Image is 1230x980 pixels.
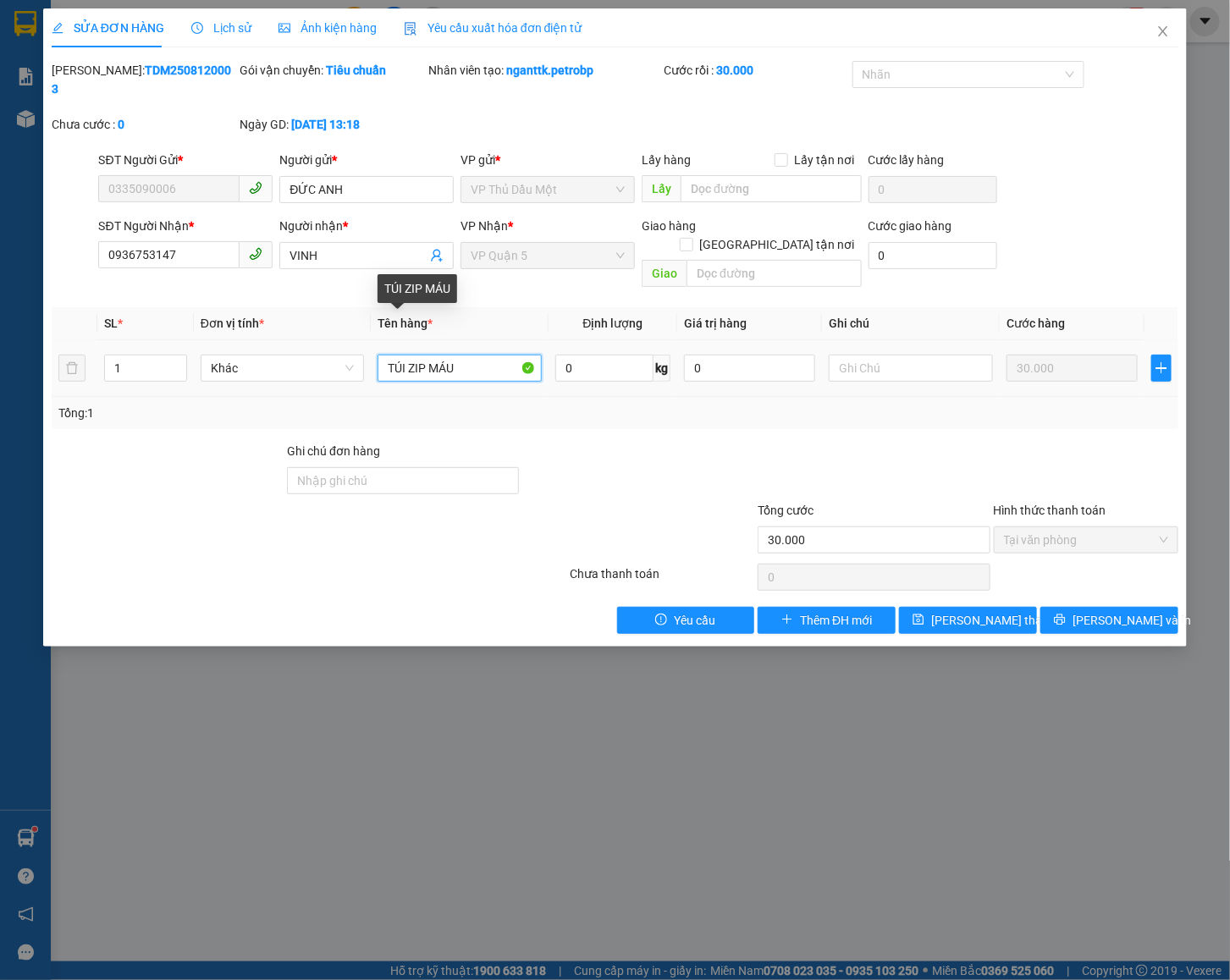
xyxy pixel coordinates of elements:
button: delete [58,355,85,382]
span: Tổng cước [758,504,814,517]
img: icon [404,22,417,36]
div: VP gửi [461,151,635,169]
input: 0 [1007,355,1138,382]
span: [PERSON_NAME] thay đổi [931,611,1067,630]
button: plusThêm ĐH mới [758,607,896,634]
span: [PERSON_NAME] và In [1073,611,1191,630]
span: plus [1152,361,1171,375]
span: SL [104,317,118,330]
span: save [913,614,924,627]
b: 0 [118,118,124,131]
b: Tiêu chuẩn [326,63,386,77]
span: phone [249,181,262,195]
button: exclamation-circleYêu cầu [617,607,755,634]
button: printer[PERSON_NAME] và In [1040,607,1178,634]
div: SĐT Người Nhận [98,217,273,235]
span: user-add [430,249,444,262]
div: Gói vận chuyển: [240,61,425,80]
label: Ghi chú đơn hàng [287,444,380,458]
div: TÚI ZIP MÁU [378,274,457,303]
div: 60.000 [130,109,249,133]
div: [PERSON_NAME]: [52,61,237,98]
span: Lấy [642,175,681,202]
span: close [1156,25,1170,38]
div: SĐT Người Gửi [98,151,273,169]
div: Người nhận [279,217,454,235]
span: clock-circle [191,22,203,34]
span: Gửi: [14,16,41,34]
span: kg [654,355,670,382]
div: Chưa thanh toán [568,564,757,594]
div: Người gửi [279,151,454,169]
span: phone [249,247,262,261]
input: Dọc đường [687,260,861,287]
input: Cước lấy hàng [869,176,997,203]
span: [GEOGRAPHIC_DATA] tận nơi [693,235,862,254]
span: Tại văn phòng [1004,527,1169,553]
input: Cước giao hàng [869,242,997,269]
span: VP Thủ Dầu Một [471,177,625,202]
span: Lấy hàng [642,153,691,167]
button: save[PERSON_NAME] thay đổi [899,607,1037,634]
b: [DATE] 13:18 [291,118,360,131]
span: Giao [642,260,687,287]
div: Chưa cước : [52,115,237,134]
input: VD: Bàn, Ghế [378,355,541,382]
span: Tên hàng [378,317,433,330]
input: Ghi chú đơn hàng [287,467,519,494]
input: Ghi Chú [829,355,992,382]
span: Thêm ĐH mới [800,611,872,630]
div: VP Chơn Thành [132,14,247,55]
span: SỬA ĐƠN HÀNG [52,21,164,35]
th: Ghi chú [822,307,999,340]
input: Dọc đường [681,175,861,202]
span: Yêu cầu xuất hóa đơn điện tử [404,21,582,35]
span: Khác [211,355,354,381]
div: Tổng: 1 [58,404,476,422]
label: Cước lấy hàng [869,153,945,167]
b: nganttk.petrobp [506,63,593,77]
span: Nhận: [132,16,173,34]
span: picture [279,22,290,34]
div: Nhân viên tạo: [428,61,660,80]
span: Định lượng [582,317,643,330]
button: plus [1151,355,1172,382]
span: edit [52,22,63,34]
button: Close [1139,8,1187,56]
span: Lịch sử [191,21,251,35]
span: Ảnh kiện hàng [279,21,377,35]
label: Hình thức thanh toán [994,504,1106,517]
span: printer [1054,614,1066,627]
span: Giá trị hàng [684,317,747,330]
span: Giao hàng [642,219,696,233]
b: 30.000 [716,63,753,77]
span: Cước hàng [1007,317,1065,330]
span: exclamation-circle [655,614,667,627]
span: VP Quận 5 [471,243,625,268]
div: VP Thủ Dầu Một [14,14,120,55]
div: ĐẠT [132,55,247,75]
div: Ngày GD: [240,115,425,134]
span: plus [781,614,793,627]
div: NGÔN [14,55,120,75]
div: Cước rồi : [664,61,849,80]
span: Đơn vị tính [201,317,264,330]
span: CC : [130,113,153,131]
span: Yêu cầu [674,611,715,630]
span: VP Nhận [461,219,508,233]
span: Lấy tận nơi [788,151,862,169]
label: Cước giao hàng [869,219,952,233]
